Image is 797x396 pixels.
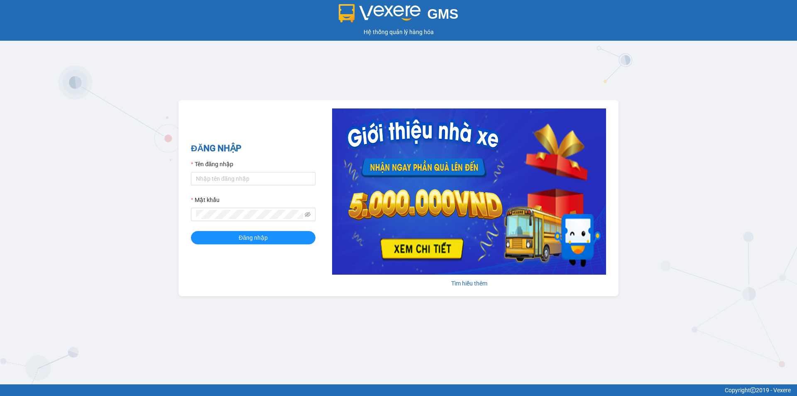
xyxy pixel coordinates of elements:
div: Hệ thống quản lý hàng hóa [2,27,795,37]
div: Tìm hiểu thêm [332,279,606,288]
button: Đăng nhập [191,231,315,244]
span: Đăng nhập [239,233,268,242]
span: GMS [427,6,458,22]
h2: ĐĂNG NHẬP [191,142,315,155]
span: copyright [750,387,756,393]
div: Copyright 2019 - Vexere [6,386,791,395]
a: GMS [339,12,459,19]
label: Tên đăng nhập [191,160,233,169]
label: Mật khẩu [191,195,220,204]
input: Tên đăng nhập [191,172,315,185]
input: Mật khẩu [196,210,303,219]
img: banner-0 [332,108,606,275]
span: eye-invisible [305,212,310,217]
img: logo 2 [339,4,421,22]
